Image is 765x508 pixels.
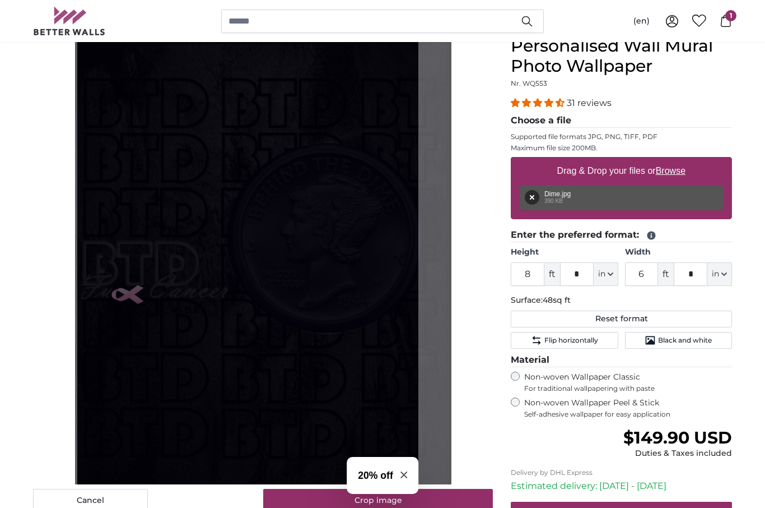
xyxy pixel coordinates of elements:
[544,262,560,286] span: ft
[658,262,674,286] span: ft
[594,262,618,286] button: in
[544,336,598,345] span: Flip horizontally
[511,332,618,349] button: Flip horizontally
[625,332,732,349] button: Black and white
[33,7,106,35] img: Betterwalls
[511,479,732,493] p: Estimated delivery: [DATE] - [DATE]
[511,144,732,153] p: Maximum file size 200MB.
[567,98,612,108] span: 31 reviews
[524,410,732,419] span: Self-adhesive wallpaper for easy application
[725,10,736,21] span: 1
[553,160,690,182] label: Drag & Drop your files or
[511,468,732,477] p: Delivery by DHL Express
[524,384,732,393] span: For traditional wallpapering with paste
[511,114,732,128] legend: Choose a file
[511,247,618,258] label: Height
[658,336,712,345] span: Black and white
[511,295,732,306] p: Surface:
[524,398,732,419] label: Non-woven Wallpaper Peel & Stick
[712,269,719,280] span: in
[511,79,547,87] span: Nr. WQ553
[598,269,605,280] span: in
[511,98,567,108] span: 4.32 stars
[511,353,732,367] legend: Material
[656,166,685,176] u: Browse
[511,132,732,141] p: Supported file formats JPG, PNG, TIFF, PDF
[624,11,659,31] button: (en)
[511,36,732,76] h1: Personalised Wall Mural Photo Wallpaper
[623,448,732,459] div: Duties & Taxes included
[524,372,732,393] label: Non-woven Wallpaper Classic
[543,295,571,305] span: 48sq ft
[623,427,732,448] span: $149.90 USD
[707,262,732,286] button: in
[511,228,732,242] legend: Enter the preferred format:
[511,311,732,327] button: Reset format
[625,247,732,258] label: Width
